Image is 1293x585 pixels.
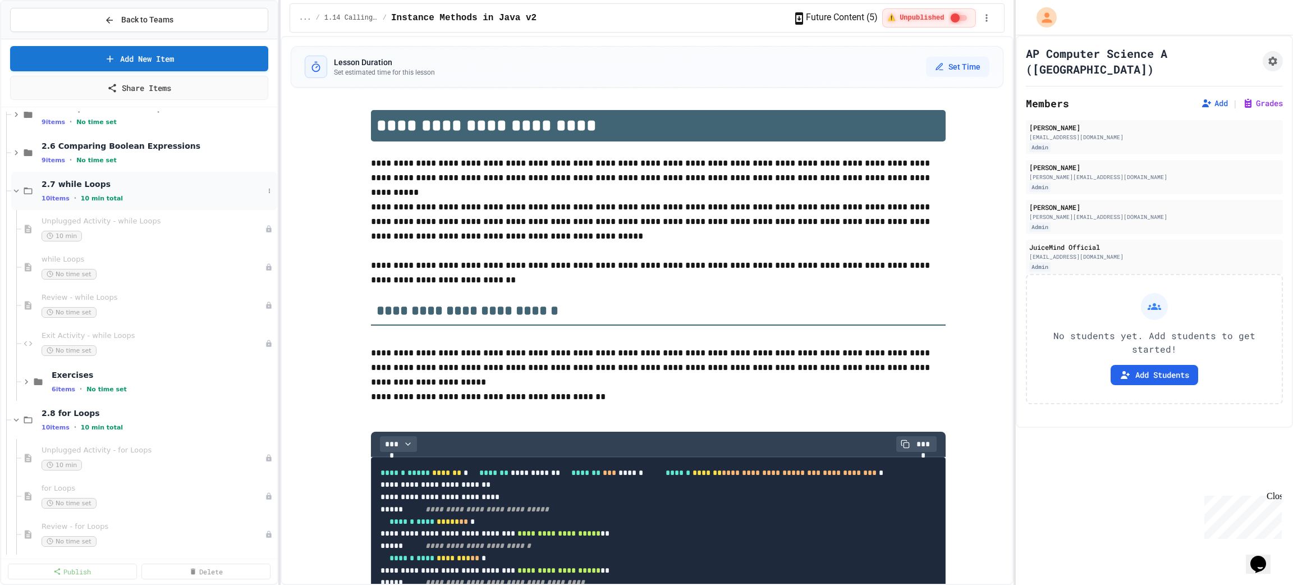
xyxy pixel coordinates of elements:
h2: Members [1026,95,1069,111]
span: No time set [76,157,117,164]
div: Admin [1029,182,1051,192]
span: while Loops [42,255,265,264]
span: No time set [42,269,97,280]
span: 2.8 for Loops [42,408,275,418]
div: [PERSON_NAME][EMAIL_ADDRESS][DOMAIN_NAME] [1029,213,1280,221]
div: Admin [1029,262,1051,272]
a: Publish [8,564,137,579]
div: Admin [1029,222,1051,232]
span: 2.7 while Loops [42,179,264,189]
button: Set Time [926,57,989,77]
div: [EMAIL_ADDRESS][DOMAIN_NAME] [1029,253,1280,261]
iframe: chat widget [1200,491,1282,539]
span: No time set [42,345,97,356]
span: / [316,13,320,22]
div: [PERSON_NAME] [1029,202,1280,212]
span: 10 min total [81,195,123,202]
span: Exit Activity - while Loops [42,331,265,341]
span: 9 items [42,118,65,126]
div: Unpublished [265,263,273,271]
div: ⚠️ Students cannot see this content! Click the toggle to publish it and make it visible to your c... [882,8,976,28]
p: No students yet. Add students to get started! [1036,329,1273,356]
div: Unpublished [265,340,273,348]
div: [PERSON_NAME] [1029,122,1280,132]
span: 10 min [42,460,82,470]
button: Future Content (5) [792,11,878,25]
span: for Loops [42,484,265,493]
span: • [74,194,76,203]
span: 10 items [42,424,70,431]
span: Unplugged Activity - for Loops [42,446,265,455]
span: 10 min [42,231,82,241]
span: 6 items [52,386,75,393]
div: Unpublished [265,454,273,462]
span: | [1232,97,1238,110]
div: Chat with us now!Close [4,4,77,71]
div: [EMAIL_ADDRESS][DOMAIN_NAME] [1029,133,1280,141]
span: No time set [42,536,97,547]
h3: Lesson Duration [334,57,435,68]
span: No time set [76,118,117,126]
div: Unpublished [265,492,273,500]
span: Review - for Loops [42,522,265,532]
span: ⚠️ Unpublished [887,13,944,22]
span: • [80,385,82,394]
span: • [70,117,72,126]
span: ... [299,13,311,22]
a: Share Items [10,76,268,100]
button: More options [264,185,275,196]
span: No time set [86,386,127,393]
h1: AP Computer Science A ([GEOGRAPHIC_DATA]) [1026,45,1258,77]
span: Instance Methods in Java v2 [391,11,537,25]
div: [PERSON_NAME] [1029,162,1280,172]
span: No time set [42,307,97,318]
a: Delete [141,564,270,579]
button: Add Students [1111,365,1198,385]
button: Add [1201,98,1228,109]
p: Set estimated time for this lesson [334,68,435,77]
span: 9 items [42,157,65,164]
span: 10 min total [81,424,123,431]
span: 1.14 Calling Instance Methods [324,13,378,22]
div: Unpublished [265,531,273,538]
span: / [383,13,387,22]
span: 10 items [42,195,70,202]
button: Back to Teams [10,8,268,32]
iframe: chat widget [1246,540,1282,574]
div: Admin [1029,143,1051,152]
button: Assignment Settings [1263,51,1283,71]
div: Unpublished [265,301,273,309]
span: • [74,423,76,432]
div: [PERSON_NAME][EMAIL_ADDRESS][DOMAIN_NAME] [1029,173,1280,181]
span: Review - while Loops [42,293,265,303]
span: Back to Teams [121,14,173,26]
a: Add New Item [10,46,268,71]
span: No time set [42,498,97,509]
button: Grades [1242,98,1283,109]
div: JuiceMind Official [1029,242,1280,252]
div: Unpublished [265,225,273,233]
div: My Account [1025,4,1060,30]
span: 2.6 Comparing Boolean Expressions [42,141,275,151]
span: • [70,156,72,164]
span: Exercises [52,370,275,380]
span: Unplugged Activity - while Loops [42,217,265,226]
